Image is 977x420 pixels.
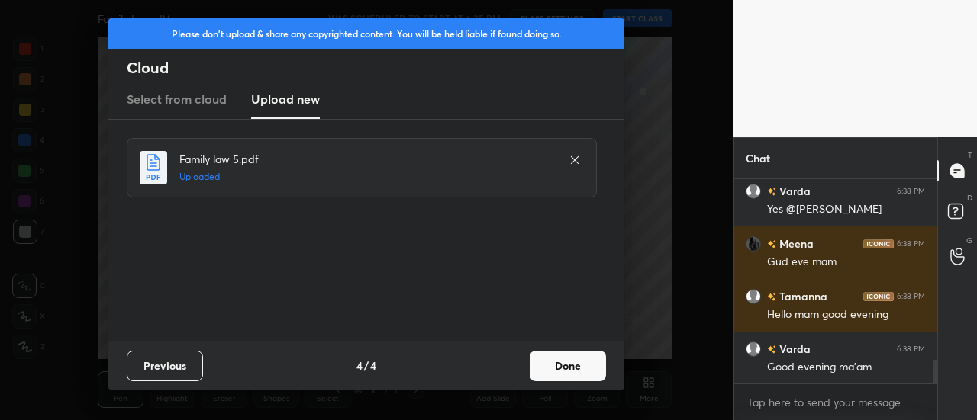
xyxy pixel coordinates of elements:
img: iconic-dark.1390631f.png [863,239,894,248]
div: 6:38 PM [897,292,925,301]
h4: Family law 5.pdf [179,151,553,167]
div: Hello mam good evening [767,307,925,322]
h4: 4 [356,357,363,374]
p: Chat [734,138,782,178]
div: Gud eve mam [767,255,925,270]
h6: Meena [776,236,814,252]
img: 39eed9b293154ec481c5576952b61f33.jpg [746,236,761,252]
img: no-rating-badge.077c3623.svg [767,240,776,248]
img: default.png [746,184,761,199]
img: default.png [746,289,761,304]
img: iconic-dark.1390631f.png [863,292,894,301]
p: D [967,192,972,204]
p: G [966,235,972,246]
h4: / [364,357,369,374]
button: Previous [127,351,203,381]
div: Yes @[PERSON_NAME] [767,202,925,217]
div: 6:38 PM [897,239,925,248]
h5: Uploaded [179,170,553,184]
img: no-rating-badge.077c3623.svg [767,293,776,301]
div: 6:38 PM [897,345,925,354]
img: default.png [746,341,761,357]
div: Please don't upload & share any copyrighted content. You will be held liable if found doing so. [108,18,624,49]
img: no-rating-badge.077c3623.svg [767,345,776,354]
div: 6:38 PM [897,187,925,196]
img: no-rating-badge.077c3623.svg [767,188,776,196]
h6: Varda [776,341,811,357]
h6: Tamanna [776,288,827,304]
h2: Cloud [127,58,624,78]
p: T [968,149,972,161]
button: Done [530,351,606,381]
h6: Varda [776,183,811,199]
div: grid [734,179,937,384]
h3: Upload new [251,90,320,108]
h4: 4 [370,357,376,374]
div: Good evening ma’am [767,360,925,375]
